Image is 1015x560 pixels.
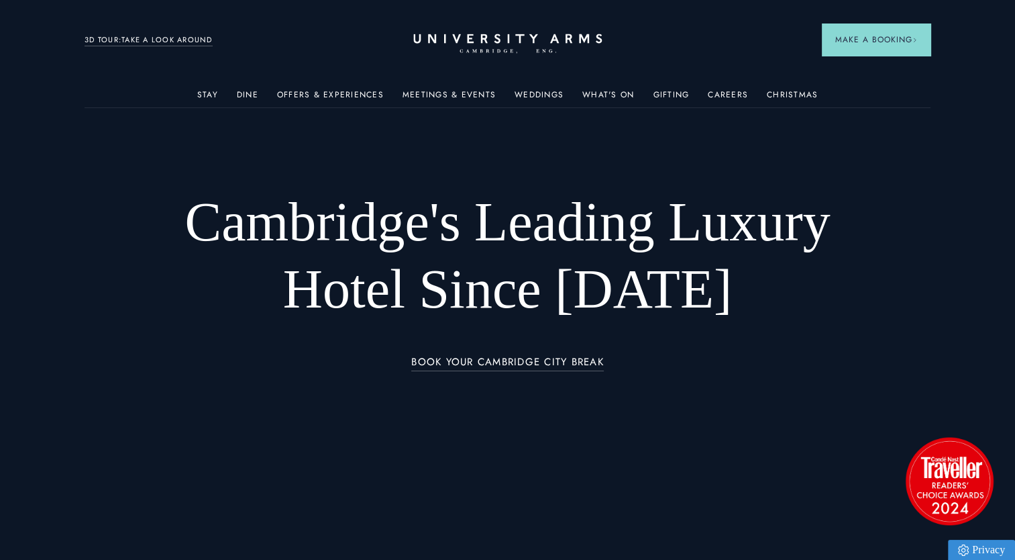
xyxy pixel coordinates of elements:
[403,90,496,107] a: Meetings & Events
[958,545,969,556] img: Privacy
[411,34,605,54] a: Home
[277,90,384,107] a: Offers & Experiences
[912,38,917,42] img: Arrow icon
[822,24,930,56] button: Make a BookingArrow icon
[197,90,218,107] a: Stay
[411,357,604,372] a: BOOK YOUR CAMBRIDGE CITY BREAK
[169,189,846,323] h1: Cambridge's Leading Luxury Hotel Since [DATE]
[948,540,1015,560] a: Privacy
[767,90,818,107] a: Christmas
[582,90,634,107] a: What's On
[237,90,258,107] a: Dine
[85,34,213,46] a: 3D TOUR:TAKE A LOOK AROUND
[835,34,917,46] span: Make a Booking
[899,430,1000,531] img: image-2524eff8f0c5d55edbf694693304c4387916dea5-1501x1501-png
[515,90,564,107] a: Weddings
[708,90,748,107] a: Careers
[653,90,689,107] a: Gifting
